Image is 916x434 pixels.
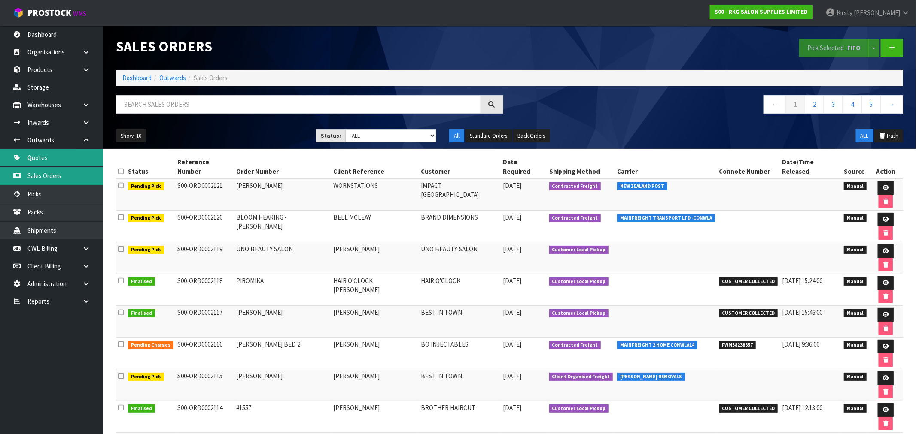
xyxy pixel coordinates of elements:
[782,277,822,285] span: [DATE] 15:24:00
[842,155,869,178] th: Source
[503,245,522,253] span: [DATE]
[419,338,501,369] td: BO INJECTABLES
[73,9,86,18] small: WMS
[332,338,419,369] td: [PERSON_NAME]
[128,246,164,254] span: Pending Pick
[549,277,609,286] span: Customer Local Pickup
[874,129,903,143] button: Trash
[856,129,873,143] button: ALL
[176,274,234,306] td: S00-ORD0002118
[844,246,867,254] span: Manual
[332,401,419,433] td: [PERSON_NAME]
[122,74,152,82] a: Dashboard
[419,155,501,178] th: Customer
[419,211,501,242] td: BRAND DIMENSIONS
[719,404,778,413] span: CUSTOMER COLLECTED
[719,309,778,318] span: CUSTOMER COLLECTED
[782,308,822,316] span: [DATE] 15:46:00
[176,178,234,211] td: S00-ORD0002121
[764,95,786,114] a: ←
[234,155,332,178] th: Order Number
[503,277,522,285] span: [DATE]
[176,211,234,242] td: S00-ORD0002120
[516,95,904,116] nav: Page navigation
[234,178,332,211] td: [PERSON_NAME]
[782,404,822,412] span: [DATE] 12:13:00
[782,340,819,348] span: [DATE] 9:36:00
[861,95,881,114] a: 5
[128,373,164,381] span: Pending Pick
[549,246,609,254] span: Customer Local Pickup
[710,5,813,19] a: S00 - RKG SALON SUPPLIES LIMITED
[549,404,609,413] span: Customer Local Pickup
[234,211,332,242] td: BLOOM HEARING - [PERSON_NAME]
[844,214,867,223] span: Manual
[799,39,869,57] button: Pick Selected -FIFO
[419,178,501,211] td: IMPACT [GEOGRAPHIC_DATA]
[176,338,234,369] td: S00-ORD0002116
[880,95,903,114] a: →
[719,341,756,350] span: FWM58238857
[824,95,843,114] a: 3
[332,242,419,274] td: [PERSON_NAME]
[419,306,501,338] td: BEST IN TOWN
[176,155,234,178] th: Reference Number
[176,306,234,338] td: S00-ORD0002117
[549,373,613,381] span: Client Organised Freight
[176,401,234,433] td: S00-ORD0002114
[176,369,234,401] td: S00-ORD0002115
[549,214,601,223] span: Contracted Freight
[617,341,697,350] span: MAINFREIGHT 2 HOME CONWLA14
[869,155,903,178] th: Action
[128,277,155,286] span: Finalised
[844,404,867,413] span: Manual
[13,7,24,18] img: cube-alt.png
[419,369,501,401] td: BEST IN TOWN
[549,182,601,191] span: Contracted Freight
[617,182,667,191] span: NEW ZEALAND POST
[549,309,609,318] span: Customer Local Pickup
[503,404,522,412] span: [DATE]
[717,155,780,178] th: Connote Number
[503,181,522,190] span: [DATE]
[844,341,867,350] span: Manual
[128,404,155,413] span: Finalised
[503,308,522,316] span: [DATE]
[503,372,522,380] span: [DATE]
[503,340,522,348] span: [DATE]
[234,401,332,433] td: #1557
[617,373,685,381] span: [PERSON_NAME] REMOVALS
[513,129,550,143] button: Back Orders
[715,8,808,15] strong: S00 - RKG SALON SUPPLIES LIMITED
[332,369,419,401] td: [PERSON_NAME]
[128,214,164,223] span: Pending Pick
[234,274,332,306] td: PIROMIKA
[234,338,332,369] td: [PERSON_NAME] BED 2
[332,155,419,178] th: Client Reference
[419,401,501,433] td: BROTHER HAIRCUT
[116,39,503,54] h1: Sales Orders
[837,9,852,17] span: Kirsty
[116,95,481,114] input: Search sales orders
[234,306,332,338] td: [PERSON_NAME]
[27,7,71,18] span: ProStock
[844,309,867,318] span: Manual
[844,277,867,286] span: Manual
[126,155,176,178] th: Status
[786,95,805,114] a: 1
[321,132,341,139] strong: Status:
[128,341,173,350] span: Pending Charges
[449,129,464,143] button: All
[549,341,601,350] span: Contracted Freight
[719,277,778,286] span: CUSTOMER COLLECTED
[128,182,164,191] span: Pending Pick
[332,274,419,306] td: HAIR O'CLOCK [PERSON_NAME]
[159,74,186,82] a: Outwards
[844,373,867,381] span: Manual
[465,129,512,143] button: Standard Orders
[805,95,824,114] a: 2
[194,74,228,82] span: Sales Orders
[419,274,501,306] td: HAIR O'CLOCK
[843,95,862,114] a: 4
[332,211,419,242] td: BELL MCLEAY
